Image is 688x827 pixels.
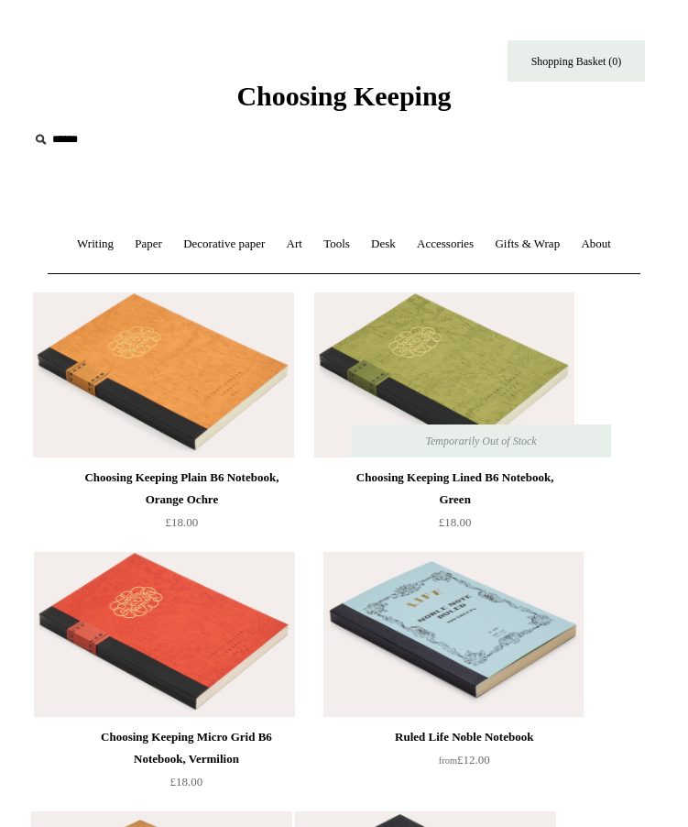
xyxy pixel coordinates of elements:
a: Ruled Life Noble Notebook Ruled Life Noble Notebook [360,552,620,717]
div: Choosing Keeping Micro Grid B6 Notebook, Vermilion [75,726,297,770]
span: Temporarily Out of Stock [407,425,554,458]
a: Writing [68,220,123,269]
a: Tools [314,220,359,269]
img: Choosing Keeping Plain B6 Notebook, Orange Ochre [33,292,293,458]
a: Paper [126,220,171,269]
span: £18.00 [166,515,199,529]
a: About [572,220,620,269]
a: Decorative paper [174,220,274,269]
a: Choosing Keeping [236,95,451,108]
a: Art [278,220,311,269]
a: Choosing Keeping Plain B6 Notebook, Orange Ochre Choosing Keeping Plain B6 Notebook, Orange Ochre [70,292,330,458]
a: Accessories [408,220,483,269]
span: £18.00 [170,775,203,788]
div: Ruled Life Noble Notebook [365,726,563,748]
a: Choosing Keeping Micro Grid B6 Notebook, Vermilion £18.00 [71,717,301,793]
a: Choosing Keeping Micro Grid B6 Notebook, Vermilion Choosing Keeping Micro Grid B6 Notebook, Vermi... [71,552,331,717]
a: Choosing Keeping Lined B6 Notebook, Green Choosing Keeping Lined B6 Notebook, Green Temporarily O... [351,292,611,458]
a: Choosing Keeping Plain B6 Notebook, Orange Ochre £18.00 [70,458,293,534]
img: Choosing Keeping Lined B6 Notebook, Green [314,292,574,458]
img: Ruled Life Noble Notebook [323,552,584,717]
a: Desk [362,220,405,269]
img: Choosing Keeping Micro Grid B6 Notebook, Vermilion [34,552,294,717]
div: Choosing Keeping Plain B6 Notebook, Orange Ochre [74,467,289,511]
div: Choosing Keeping Lined B6 Notebook, Green [355,467,554,511]
a: Ruled Life Noble Notebook from£12.00 [360,717,568,772]
span: £12.00 [439,753,490,766]
span: £18.00 [439,515,472,529]
span: Choosing Keeping [236,81,451,111]
a: Gifts & Wrap [486,220,569,269]
a: Choosing Keeping Lined B6 Notebook, Green £18.00 [351,458,559,534]
a: Shopping Basket (0) [508,40,645,82]
span: from [439,755,457,766]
